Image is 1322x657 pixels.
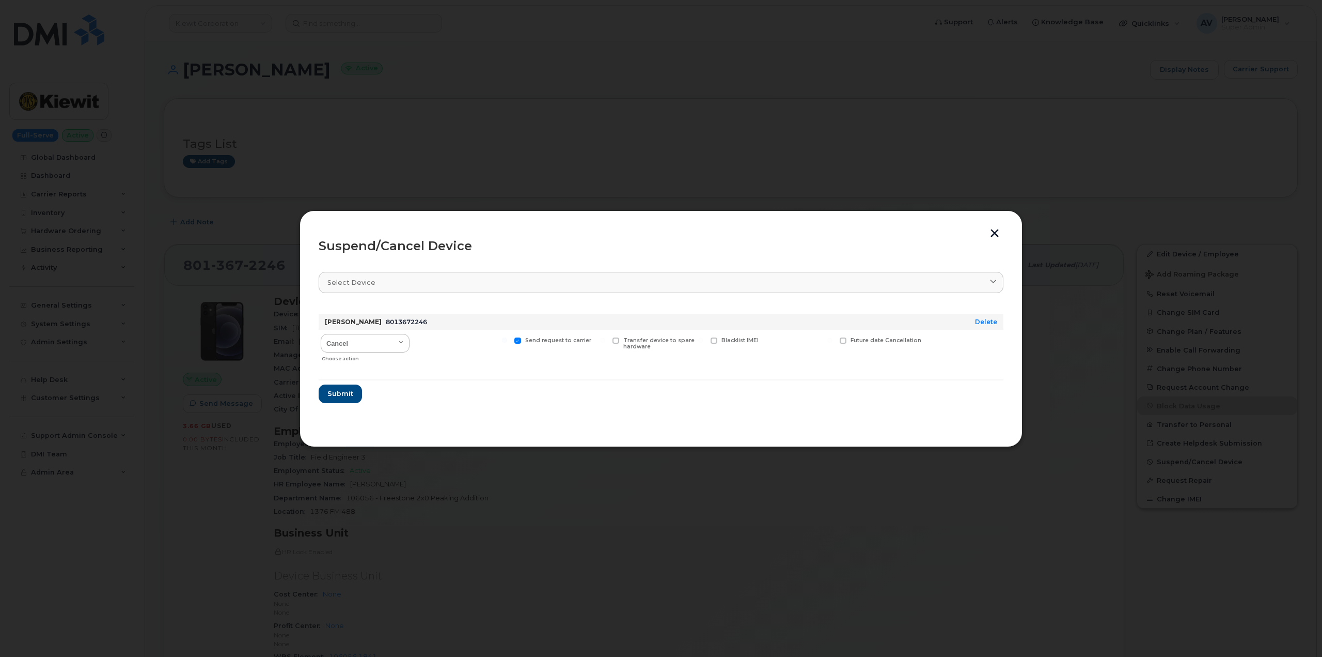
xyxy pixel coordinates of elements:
input: Blacklist IMEI [698,338,703,343]
span: Future date Cancellation [851,337,921,344]
span: Send request to carrier [525,337,591,344]
span: 8013672246 [386,318,427,326]
div: Choose action [322,350,410,363]
span: Blacklist IMEI [721,337,759,344]
button: Submit [319,385,362,403]
input: Send request to carrier [502,338,507,343]
strong: [PERSON_NAME] [325,318,382,326]
span: Transfer device to spare hardware [623,337,695,350]
span: Submit [327,389,353,399]
span: Select device [327,278,375,287]
input: Transfer device to spare hardware [600,338,605,343]
a: Select device [319,272,1003,293]
iframe: Messenger Launcher [1277,612,1314,649]
input: Future date Cancellation [827,338,832,343]
a: Delete [975,318,997,326]
div: Suspend/Cancel Device [319,240,1003,252]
